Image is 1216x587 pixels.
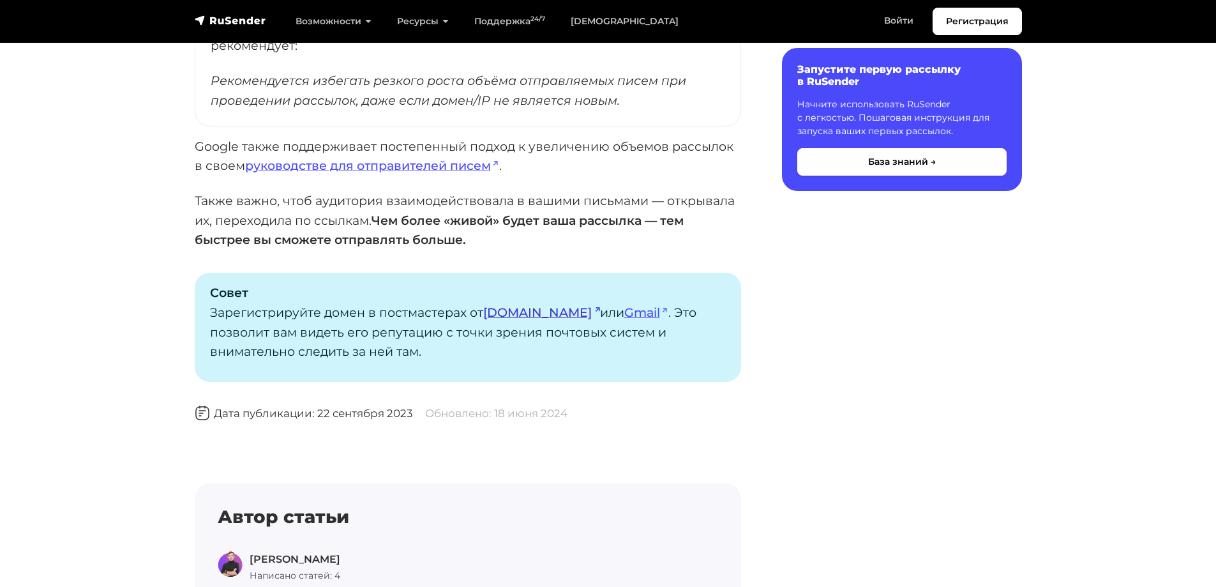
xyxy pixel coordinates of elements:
a: Запустите первую рассылку в RuSender Начните использовать RuSender с легкостью. Пошаговая инструк... [782,48,1022,191]
h4: Автор статьи [218,507,718,528]
a: [DEMOGRAPHIC_DATA] [558,8,691,34]
cite: Рекомендуется избегать резкого роста объёма отправляемых писем при проведении рассылок, даже если... [211,71,725,110]
a: Ресурсы [384,8,462,34]
p: Google также поддерживает постепенный подход к увеличению объемов рассылок в своем . [195,137,741,176]
span: Написано статей: 4 [250,570,340,581]
a: [DOMAIN_NAME] [483,305,600,320]
a: Войти [871,8,926,34]
a: Поддержка24/7 [462,8,558,34]
p: Зарегистрируйте домен в постмастерах от или . Это позволит вам видеть его репутацию с точки зрени... [210,283,726,362]
p: Также важно, чтоб аудитория взаимодействовала в вашими письмами — открывала их, переходила по ссы... [195,191,741,250]
span: Дата публикации: 22 сентября 2023 [195,407,412,420]
a: Возможности [283,8,384,34]
button: База знаний → [797,148,1007,176]
a: руководстве для отправителей писем [245,158,499,173]
p: Начните использовать RuSender с легкостью. Пошаговая инструкция для запуска ваших первых рассылок. [797,98,1007,138]
a: Регистрация [933,8,1022,35]
img: RuSender [195,14,266,27]
p: [PERSON_NAME] [250,551,340,568]
a: Gmail [624,305,668,320]
h6: Запустите первую рассылку в RuSender [797,63,1007,88]
span: Обновлено: 18 июня 2024 [425,407,567,420]
sup: 24/7 [530,15,545,23]
strong: Совет [210,285,248,300]
img: Дата публикации [195,406,210,421]
strong: Чем более «живой» будет ваша рассылка — тем быстрее вы сможете отправлять больше. [195,213,684,248]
